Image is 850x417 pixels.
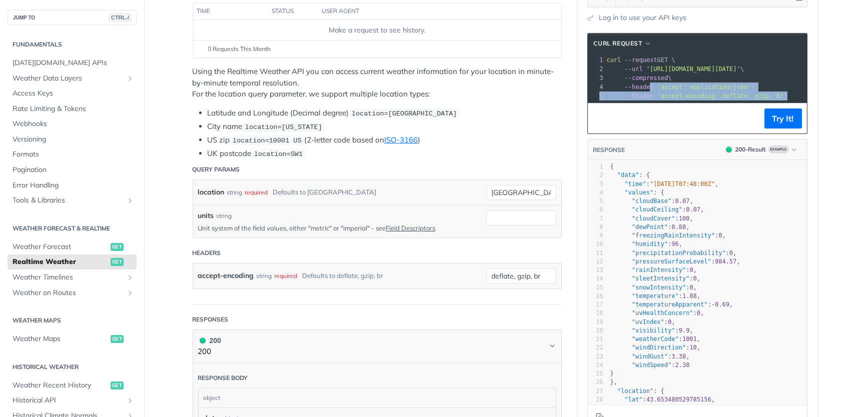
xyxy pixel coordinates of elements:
[675,361,690,368] span: 2.38
[303,268,384,283] div: Defaults to deflate, gzip, br
[632,327,675,334] span: "visibility"
[13,58,134,68] span: [DATE][DOMAIN_NAME] APIs
[610,284,697,291] span: : ,
[646,396,711,403] span: 43.653480529785156
[588,326,603,335] div: 20
[588,180,603,188] div: 3
[768,145,789,153] span: Example
[588,352,603,361] div: 23
[625,92,654,99] span: --header
[610,240,683,247] span: : ,
[8,224,137,233] h2: Weather Forecast & realtime
[8,162,137,177] a: Pagination
[679,215,690,222] span: 100
[693,275,697,282] span: 0
[193,66,562,100] p: Using the Realtime Weather API you can access current weather information for your location in mi...
[8,254,137,269] a: Realtime Weatherget
[657,83,751,90] span: 'accept: application/json'
[610,378,618,385] span: },
[671,353,686,360] span: 3.38
[588,214,603,223] div: 7
[384,135,418,144] a: ISO-3166
[208,134,562,146] li: US zip (2-letter code based on )
[610,266,697,273] span: : ,
[8,101,137,116] a: Rate Limiting & Tokens
[715,258,736,265] span: 984.57
[13,149,134,159] span: Formats
[607,56,621,63] span: curl
[588,223,603,231] div: 8
[610,275,701,282] span: : ,
[588,64,605,73] div: 2
[610,309,704,316] span: : ,
[657,92,787,99] span: 'accept-encoding: deflate, gzip, br'
[632,353,668,360] span: "windGust"
[610,223,690,230] span: : ,
[126,196,134,204] button: Show subpages for Tools & Libraries
[8,285,137,300] a: Weather on RoutesShow subpages for Weather on Routes
[686,206,700,213] span: 0.07
[588,309,603,317] div: 18
[198,346,221,357] p: 200
[610,344,701,351] span: : ,
[610,189,664,196] span: : {
[632,318,664,325] span: "uvIndex"
[254,150,303,158] span: location=SW1
[675,197,690,204] span: 0.07
[610,180,719,187] span: : ,
[711,301,715,308] span: -
[632,301,708,308] span: "temperatureApparent"
[625,56,657,63] span: --request
[275,268,298,283] div: required
[13,134,134,144] span: Versioning
[245,123,322,131] span: location=[US_STATE]
[610,249,737,256] span: : ,
[13,195,124,205] span: Tools & Libraries
[593,145,626,155] button: RESPONSE
[198,185,225,199] label: location
[588,231,603,240] div: 9
[273,185,377,199] div: Defaults to [GEOGRAPHIC_DATA]
[689,344,696,351] span: 10
[318,3,541,19] th: user agent
[588,266,603,274] div: 13
[111,335,124,343] span: get
[632,206,682,213] span: "cloudCeiling"
[632,258,711,265] span: "pressureSurfaceLevel"
[588,369,603,378] div: 25
[200,337,206,343] span: 200
[386,224,436,232] a: Field Descriptors
[610,361,690,368] span: :
[198,373,248,382] div: Response body
[198,268,254,283] label: accept-encoding
[199,388,553,407] div: object
[632,292,679,299] span: "temperature"
[13,288,124,298] span: Weather on Routes
[13,165,134,175] span: Pagination
[689,284,693,291] span: 0
[109,13,131,21] span: CTRL-/
[632,240,668,247] span: "humidity"
[682,292,697,299] span: 1.88
[610,258,740,265] span: : ,
[599,12,687,23] a: Log in to use your API keys
[607,83,755,90] span: \
[588,343,603,352] div: 22
[729,249,733,256] span: 0
[632,309,693,316] span: "uvHealthConcern"
[588,249,603,257] div: 11
[126,396,134,404] button: Show subpages for Historical API
[245,185,268,199] div: required
[588,335,603,343] div: 21
[8,40,137,49] h2: Fundamentals
[588,55,605,64] div: 1
[588,274,603,283] div: 14
[764,108,802,128] button: Try It!
[671,240,678,247] span: 96
[588,300,603,309] div: 17
[588,205,603,214] div: 6
[610,387,664,394] span: : {
[632,249,726,256] span: "precipitationProbability"
[632,266,686,273] span: "rainIntensity"
[8,193,137,208] a: Tools & LibrariesShow subpages for Tools & Libraries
